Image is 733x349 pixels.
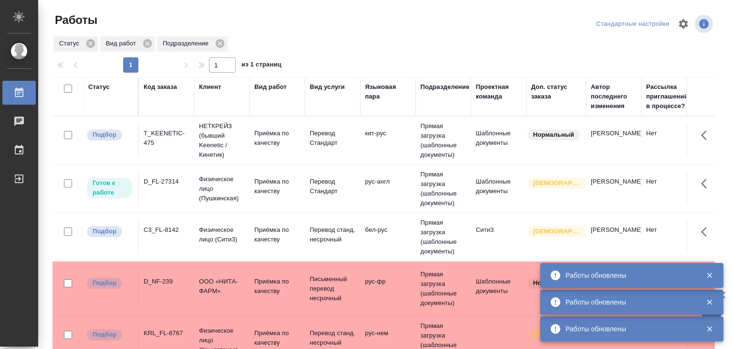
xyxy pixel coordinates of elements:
p: Приёмка по качеству [254,277,300,296]
div: Языковая пара [365,82,411,101]
div: Код заказа [144,82,177,92]
div: T_KEENETIC-475 [144,129,189,148]
div: Автор последнего изменения [591,82,637,111]
div: D_FL-27314 [144,177,189,186]
p: Подбор [93,278,116,288]
div: Вид работ [100,36,155,52]
p: НЕТКРЕЙЗ (бывший Keenetic / Кинетик) [199,121,245,160]
p: Приёмка по качеству [254,225,300,244]
td: бел-рус [360,220,416,254]
p: Нормальный [533,130,574,140]
div: Работы обновлены [565,324,691,334]
button: Закрыть [700,271,719,280]
td: Шаблонные документы [471,272,526,305]
div: Работы обновлены [565,297,691,307]
p: Подбор [93,227,116,236]
td: Шаблонные документы [471,172,526,206]
button: Закрыть [700,298,719,306]
p: Вид работ [106,39,139,48]
div: Можно подбирать исполнителей [86,129,133,142]
div: Рассылка приглашений в процессе? [646,82,692,111]
div: Доп. статус заказа [531,82,581,101]
button: Здесь прячутся важные кнопки [695,220,718,243]
p: Подбор [93,130,116,140]
div: Вид услуги [310,82,345,92]
p: Статус [59,39,83,48]
div: Проектная команда [476,82,522,101]
div: Подразделение [157,36,228,52]
td: Прямая загрузка (шаблонные документы) [416,265,471,313]
div: Подразделение [420,82,470,92]
td: Нет [641,172,697,206]
p: [DEMOGRAPHIC_DATA] [533,330,581,339]
td: Сити3 [471,220,526,254]
button: Здесь прячутся важные кнопки [695,124,718,147]
td: [PERSON_NAME] [586,172,641,206]
span: Посмотреть информацию [695,15,715,33]
div: Клиент [199,82,221,92]
p: Перевод станд. несрочный [310,225,356,244]
td: рус-фр [360,272,416,305]
div: Вид работ [254,82,287,92]
td: Нет [641,124,697,157]
p: Перевод станд. несрочный [310,328,356,348]
div: D_NF-239 [144,277,189,286]
td: [PERSON_NAME] [586,220,641,254]
div: Работы обновлены [565,271,691,280]
button: Закрыть [700,325,719,333]
div: KRL_FL-8767 [144,328,189,338]
div: Можно подбирать исполнителей [86,277,133,290]
p: Приёмка по качеству [254,328,300,348]
button: Здесь прячутся важные кнопки [695,172,718,195]
td: Шаблонные документы [471,124,526,157]
p: Перевод Стандарт [310,129,356,148]
p: Подбор [93,330,116,339]
td: [PERSON_NAME] [586,124,641,157]
span: Настроить таблицу [672,12,695,35]
p: [DEMOGRAPHIC_DATA] [533,178,581,188]
p: Перевод Стандарт [310,177,356,196]
td: рус-англ [360,172,416,206]
td: кит-рус [360,124,416,157]
td: Прямая загрузка (шаблонные документы) [416,213,471,261]
td: Прямая загрузка (шаблонные документы) [416,165,471,213]
span: Работы [52,12,97,28]
div: C3_FL-8142 [144,225,189,235]
p: Приёмка по качеству [254,129,300,148]
div: Можно подбирать исполнителей [86,225,133,238]
p: Приёмка по качеству [254,177,300,196]
span: из 1 страниц [241,59,282,73]
p: ООО «НИТА-ФАРМ» [199,277,245,296]
div: Исполнитель может приступить к работе [86,177,133,199]
div: split button [594,17,672,32]
div: Статус [53,36,98,52]
p: Письменный перевод несрочный [310,274,356,303]
td: Нет [641,220,697,254]
p: Физическое лицо (Пушкинская) [199,174,245,203]
div: Можно подбирать исполнителей [86,328,133,341]
td: Прямая загрузка (шаблонные документы) [416,117,471,164]
p: Подразделение [163,39,212,48]
div: Статус [88,82,110,92]
p: Физическое лицо (Сити3) [199,225,245,244]
p: [DEMOGRAPHIC_DATA] [533,227,581,236]
p: Нормальный [533,278,574,288]
p: Готов к работе [93,178,126,197]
